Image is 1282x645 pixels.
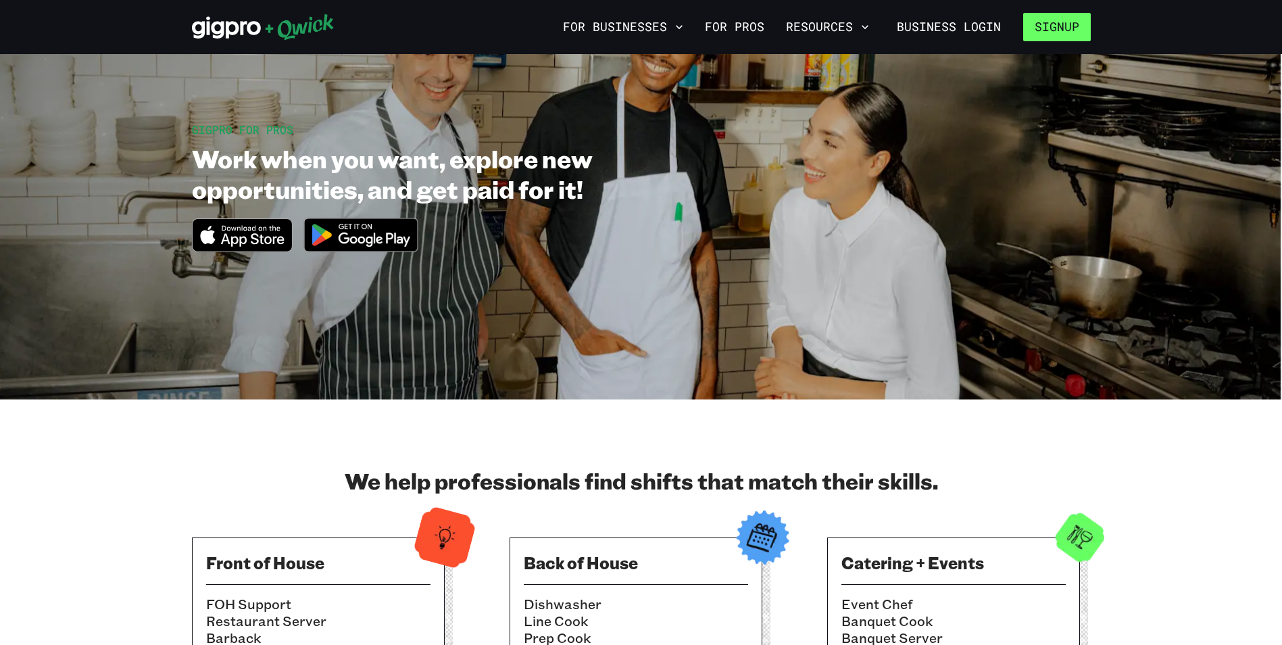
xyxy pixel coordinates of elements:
img: Get it on Google Play [295,210,426,260]
h3: Catering + Events [841,552,1066,573]
span: GIGPRO FOR PROS [192,122,293,137]
li: Line Cook [524,613,748,629]
button: Resources [781,16,874,39]
a: Download on the App Store [192,241,293,255]
h1: Work when you want, explore new opportunities, and get paid for it! [192,143,731,204]
h3: Front of House [206,552,430,573]
a: Business Login [885,13,1012,41]
h3: Back of House [524,552,748,573]
li: Restaurant Server [206,613,430,629]
li: FOH Support [206,596,430,613]
h2: We help professionals find shifts that match their skills. [192,467,1091,494]
li: Dishwasher [524,596,748,613]
li: Banquet Cook [841,613,1066,629]
button: Signup [1023,13,1091,41]
li: Event Chef [841,596,1066,613]
a: For Pros [699,16,770,39]
button: For Businesses [558,16,689,39]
